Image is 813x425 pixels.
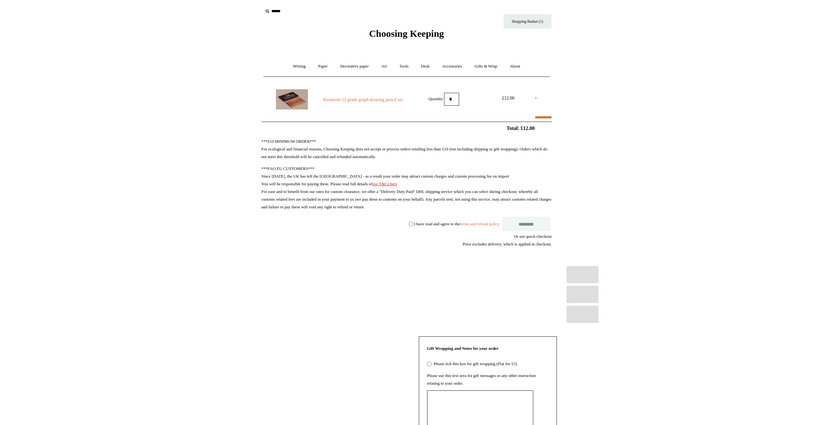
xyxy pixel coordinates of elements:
[436,58,468,75] a: Accessories
[276,89,308,109] img: Kitaboshi 12 grade graph drawing pencil set
[428,96,443,101] label: Quantity
[376,58,393,75] a: Art
[460,221,499,226] a: terms and refund policy
[247,125,567,131] h2: Total: £12.00
[427,373,536,386] label: Please use this text area for gift messages or any other instruction relating to your order.
[287,58,311,75] a: Writing
[312,58,333,75] a: Paper
[414,221,499,226] label: I have read and agree to the
[504,58,526,75] a: About
[394,58,414,75] a: Tools
[262,165,552,211] p: ***FAO EU CUSTOMERS*** Since [DATE], the UK has left the [GEOGRAPHIC_DATA] - as a result your ord...
[262,240,552,248] div: Price excludes delivery, which is applied at checkout.
[262,138,552,161] p: ***£10 MINIMUM ORDER*** For ecological and financial reasons, Choosing Keeping does not accept or...
[415,58,435,75] a: Desk
[372,181,397,186] a: our T&Cs here
[535,94,537,102] a: ×
[319,96,406,104] a: Kitaboshi 12 grade graph drawing pencil set
[369,28,444,39] span: Choosing Keeping
[469,58,503,75] a: Gifts & Wrap
[494,94,523,102] div: £12.00
[427,346,499,351] strong: Gift Wrapping and Notes for your order
[432,361,517,366] label: Please tick this box for gift wrapping (Flat fee £5)
[504,14,551,28] a: Shopping Basket (1)
[369,33,444,38] a: Choosing Keeping
[262,233,552,248] div: Or use quick-checkout
[334,58,374,75] a: Decorative paper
